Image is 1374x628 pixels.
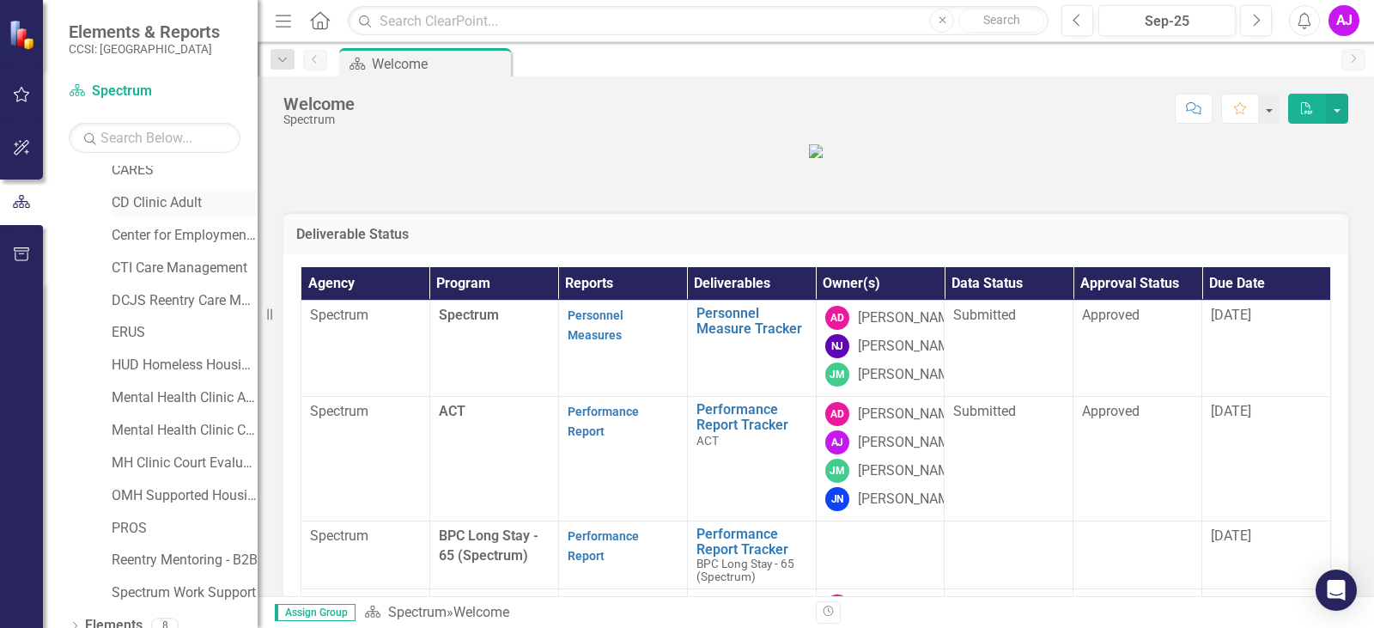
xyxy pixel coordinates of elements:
a: Performance Report Tracker [696,402,807,432]
img: ClearPoint Strategy [9,19,39,49]
div: Sep-25 [1104,11,1230,32]
p: Spectrum [310,527,421,546]
div: [PERSON_NAME] [858,461,961,481]
a: Spectrum [69,82,240,101]
span: Approved [1082,307,1140,323]
span: [DATE] [1211,307,1251,323]
p: Spectrum [310,402,421,422]
img: Spectrum%20%201%20v2.JPG [809,144,823,158]
small: CCSI: [GEOGRAPHIC_DATA] [69,42,220,56]
a: Reentry Mentoring - B2B [112,551,258,570]
h3: Deliverable Status [296,227,1335,242]
td: Double-Click to Edit [1073,521,1202,589]
div: JN [825,487,849,511]
a: Center for Employment Opportunities [112,226,258,246]
span: BPC Long Stay - 65 (Spectrum) [696,557,794,583]
div: AD [825,306,849,330]
a: HUD Homeless Housing COC II [112,356,258,375]
a: Mental Health Clinic Adult [112,388,258,408]
button: AJ [1328,5,1359,36]
div: [PERSON_NAME] [858,365,961,385]
td: Double-Click to Edit [945,521,1073,589]
a: Spectrum Work Support [112,583,258,603]
span: Approved [1082,403,1140,419]
button: Sep-25 [1098,5,1236,36]
span: Submitted [953,307,1016,323]
td: Double-Click to Edit Right Click for Context Menu [687,301,816,397]
div: NJ [825,334,849,358]
input: Search Below... [69,123,240,153]
div: Welcome [283,95,355,113]
td: Double-Click to Edit [945,301,1073,397]
div: AD [825,594,849,619]
span: [DATE] [1211,595,1251,612]
a: Spectrum [388,604,447,620]
td: Double-Click to Edit [945,397,1073,521]
div: JM [825,363,849,387]
a: Performance Report Tracker [696,527,807,557]
div: [PERSON_NAME] [858,405,961,424]
span: [DATE] [1211,527,1251,544]
div: Open Intercom Messenger [1316,570,1357,611]
div: [PERSON_NAME] [858,308,961,328]
span: BPC Long Stay - 65 (Spectrum) [439,527,538,564]
div: » [364,603,803,623]
div: [PERSON_NAME] [858,433,961,453]
a: MH Clinic Court Evaluation [112,454,258,473]
span: [DATE] [1211,403,1251,419]
div: Welcome [372,53,507,75]
a: Performance Report [568,529,639,563]
button: Search [958,9,1044,33]
span: ACT [439,403,465,419]
td: Double-Click to Edit [1073,397,1202,521]
div: [PERSON_NAME] [858,490,961,509]
div: [PERSON_NAME] [858,337,961,357]
a: Performance Report [568,405,639,438]
a: CARES [112,161,258,180]
span: Spectrum [439,307,499,323]
a: PROS [112,519,258,539]
input: Search ClearPoint... [348,6,1049,36]
span: Elements & Reports [69,21,220,42]
div: AJ [825,430,849,454]
span: Search [983,13,1020,27]
a: OMH Supported Housing [112,486,258,506]
td: Double-Click to Edit Right Click for Context Menu [687,521,816,589]
p: Spectrum [310,306,421,326]
a: Personnel Measure Tracker [696,306,807,336]
div: AD [825,402,849,426]
td: Double-Click to Edit Right Click for Context Menu [687,397,816,521]
a: ERUS [112,323,258,343]
td: Double-Click to Edit [1073,301,1202,397]
a: Mental Health Clinic Child [112,421,258,441]
div: JM [825,459,849,483]
div: Spectrum [283,113,355,126]
a: Performance Report Tracker [696,594,807,625]
a: CD Clinic Adult [112,193,258,213]
span: Submitted [953,403,1016,419]
span: Assign Group [275,604,356,621]
p: Spectrum [310,594,421,614]
a: Personnel Measures [568,308,623,342]
div: Welcome [453,604,509,620]
a: DCJS Reentry Care Management [112,291,258,311]
span: ACT [696,434,719,448]
a: CTI Care Management [112,259,258,278]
